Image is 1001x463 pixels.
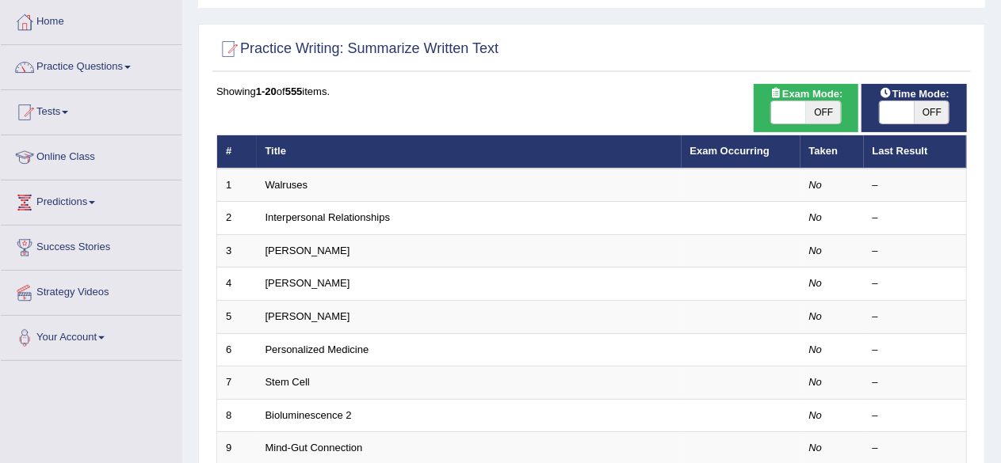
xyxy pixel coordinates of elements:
[809,245,823,256] em: No
[1,45,181,85] a: Practice Questions
[1,90,181,130] a: Tests
[873,85,956,102] span: Time Mode:
[809,409,823,421] em: No
[809,343,823,355] em: No
[1,271,181,310] a: Strategy Videos
[1,135,181,175] a: Online Class
[873,441,958,456] div: –
[217,399,257,432] td: 8
[873,375,958,390] div: –
[800,135,864,169] th: Taken
[266,376,310,388] a: Stem Cell
[763,85,849,102] span: Exam Mode:
[809,211,823,223] em: No
[809,442,823,454] em: No
[217,366,257,400] td: 7
[873,211,958,226] div: –
[266,343,369,355] a: Personalized Medicine
[257,135,682,169] th: Title
[266,245,350,256] a: [PERSON_NAME]
[217,169,257,202] td: 1
[266,211,391,223] a: Interpersonal Relationships
[873,178,958,193] div: –
[690,145,770,157] a: Exam Occurring
[216,37,499,61] h2: Practice Writing: Summarize Written Text
[873,343,958,358] div: –
[809,277,823,289] em: No
[1,226,181,265] a: Success Stories
[864,135,967,169] th: Last Result
[217,135,257,169] th: #
[809,179,823,191] em: No
[806,101,841,123] span: OFF
[216,84,967,99] div: Showing of items.
[217,234,257,268] td: 3
[873,276,958,291] div: –
[266,179,308,191] a: Walruses
[266,310,350,322] a: [PERSON_NAME]
[217,202,257,235] td: 2
[1,316,181,355] a: Your Account
[266,442,363,454] a: Mind-Gut Connection
[266,277,350,289] a: [PERSON_NAME]
[754,84,859,132] div: Show exams occurring in exams
[809,310,823,322] em: No
[266,409,352,421] a: Bioluminescence 2
[217,301,257,334] td: 5
[915,101,949,123] span: OFF
[217,268,257,301] td: 4
[256,85,277,97] b: 1-20
[285,85,303,97] b: 555
[873,309,958,324] div: –
[217,333,257,366] td: 6
[809,376,823,388] em: No
[873,244,958,259] div: –
[873,408,958,423] div: –
[1,180,181,220] a: Predictions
